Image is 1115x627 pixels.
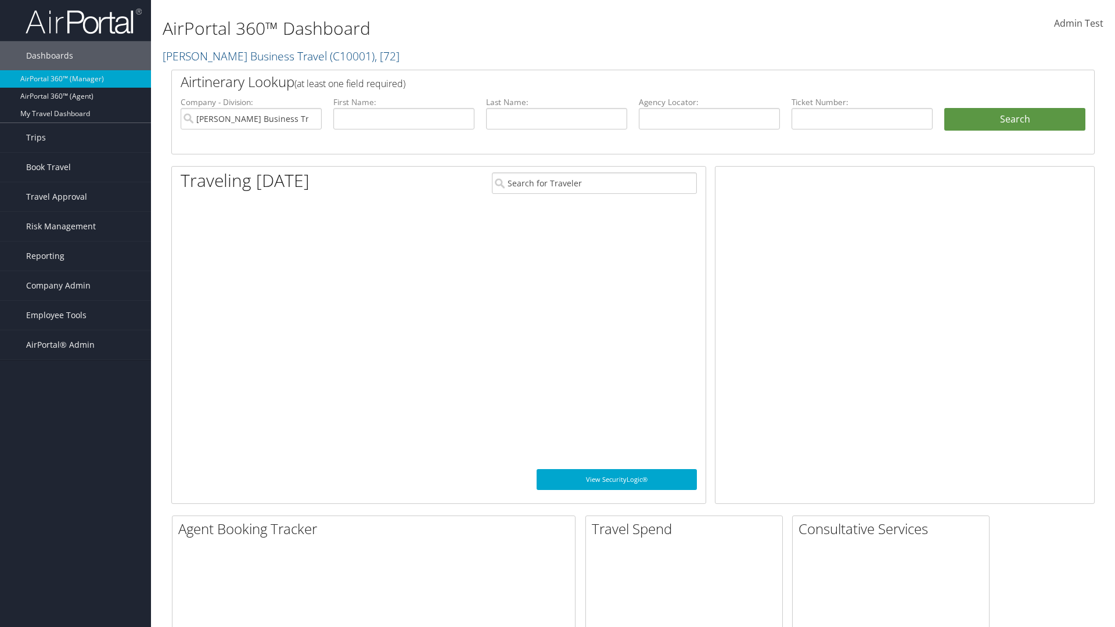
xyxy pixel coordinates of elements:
[639,96,780,108] label: Agency Locator:
[26,182,87,211] span: Travel Approval
[792,96,933,108] label: Ticket Number:
[26,123,46,152] span: Trips
[26,8,142,35] img: airportal-logo.png
[163,16,790,41] h1: AirPortal 360™ Dashboard
[1054,17,1103,30] span: Admin Test
[26,242,64,271] span: Reporting
[26,271,91,300] span: Company Admin
[294,77,405,90] span: (at least one field required)
[163,48,400,64] a: [PERSON_NAME] Business Travel
[944,108,1085,131] button: Search
[181,96,322,108] label: Company - Division:
[26,41,73,70] span: Dashboards
[537,469,697,490] a: View SecurityLogic®
[26,212,96,241] span: Risk Management
[486,96,627,108] label: Last Name:
[181,168,310,193] h1: Traveling [DATE]
[492,172,697,194] input: Search for Traveler
[1054,6,1103,42] a: Admin Test
[26,301,87,330] span: Employee Tools
[375,48,400,64] span: , [ 72 ]
[799,519,989,539] h2: Consultative Services
[333,96,474,108] label: First Name:
[330,48,375,64] span: ( C10001 )
[178,519,575,539] h2: Agent Booking Tracker
[181,72,1009,92] h2: Airtinerary Lookup
[26,153,71,182] span: Book Travel
[26,330,95,359] span: AirPortal® Admin
[592,519,782,539] h2: Travel Spend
